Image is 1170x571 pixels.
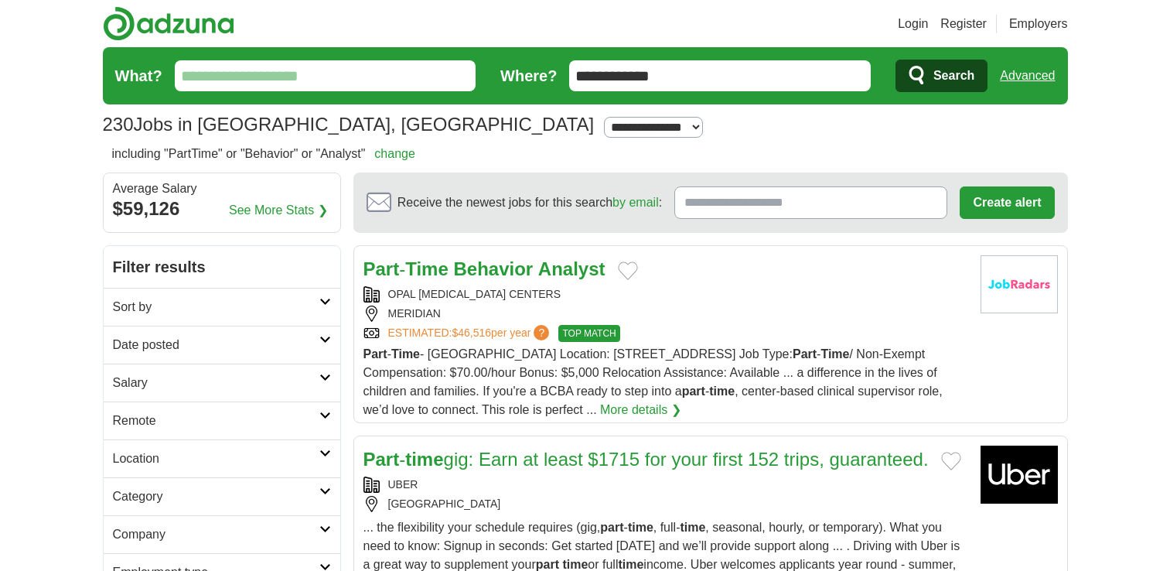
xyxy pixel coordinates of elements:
a: Part-timegig: Earn at least $1715 for your first 152 trips, guaranteed. [363,449,929,470]
div: MERIDIAN [363,306,968,322]
h2: Filter results [104,246,340,288]
button: Add to favorite jobs [618,262,638,280]
button: Add to favorite jobs [941,452,961,470]
strong: Time [820,347,849,361]
h1: Jobs in [GEOGRAPHIC_DATA], [GEOGRAPHIC_DATA] [103,114,595,135]
a: Part-Time Behavior Analyst [363,258,605,279]
strong: Part [363,258,400,279]
span: 230 [103,111,134,138]
button: Create alert [960,186,1054,219]
strong: time [709,385,735,398]
div: [GEOGRAPHIC_DATA] [363,496,968,512]
button: Search [895,60,988,92]
h2: including "PartTime" or "Behavior" or "Analyst" [112,145,415,163]
strong: Part [793,347,817,361]
h2: Category [113,487,319,506]
span: $46,516 [452,327,491,339]
a: Remote [104,402,340,439]
span: Search [933,60,974,91]
strong: Time [391,347,420,361]
a: Sort by [104,288,340,326]
h2: Date posted [113,336,319,354]
span: - - [GEOGRAPHIC_DATA] Location: [STREET_ADDRESS] Job Type: - / Non-Exempt Compensation: $70.00/ho... [363,347,943,416]
strong: time [562,558,588,571]
img: Adzuna logo [103,6,234,41]
strong: Analyst [538,258,605,279]
strong: Part [363,449,400,470]
strong: time [405,449,443,470]
a: See More Stats ❯ [229,201,328,220]
strong: part [682,385,705,398]
span: TOP MATCH [558,325,619,342]
img: Company logo [981,255,1058,313]
img: Uber logo [981,446,1058,504]
strong: Part [363,347,387,361]
strong: Behavior [453,258,533,279]
strong: Time [405,258,449,279]
h2: Company [113,525,319,544]
label: Where? [500,64,557,87]
strong: time [680,521,705,534]
strong: time [628,521,653,534]
a: Login [898,15,928,33]
div: OPAL [MEDICAL_DATA] CENTERS [363,286,968,303]
a: Company [104,515,340,553]
a: UBER [388,478,418,491]
strong: part [600,521,623,534]
a: Category [104,477,340,515]
a: Location [104,439,340,477]
a: ESTIMATED:$46,516per year? [388,325,553,342]
a: Employers [1009,15,1068,33]
a: Date posted [104,326,340,364]
strong: time [618,558,643,571]
strong: part [536,558,559,571]
span: ? [534,325,549,340]
label: What? [115,64,162,87]
a: More details ❯ [600,401,681,419]
a: Salary [104,364,340,402]
div: $59,126 [113,195,331,223]
a: by email [612,196,659,209]
h2: Salary [113,374,319,392]
a: Register [940,15,987,33]
span: Receive the newest jobs for this search : [397,193,662,212]
h2: Location [113,450,319,468]
h2: Sort by [113,298,319,316]
a: Advanced [1000,60,1055,91]
h2: Remote [113,412,319,430]
a: change [374,147,415,160]
div: Average Salary [113,183,331,195]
